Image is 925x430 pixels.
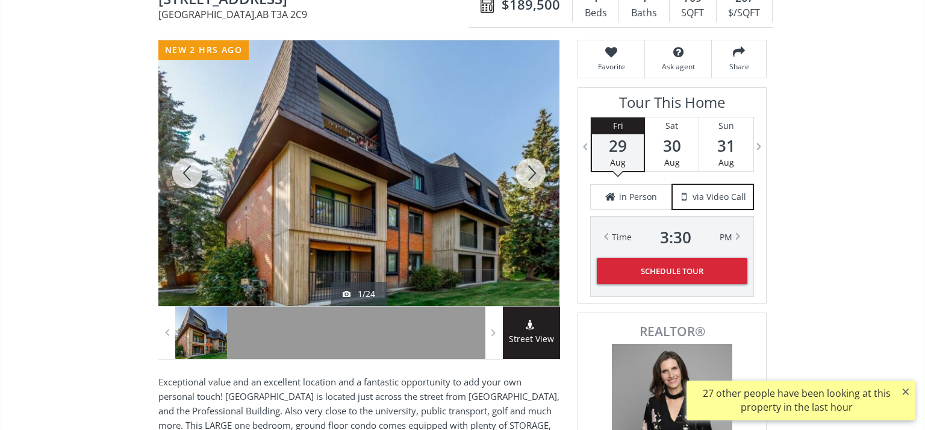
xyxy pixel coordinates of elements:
div: Sat [645,117,699,134]
span: 3 : 30 [660,229,691,246]
span: Share [718,61,760,72]
div: $/SQFT [723,4,766,22]
span: 31 [699,137,753,154]
span: Ask agent [651,61,705,72]
span: Aug [610,157,626,168]
span: REALTOR® [591,325,753,338]
span: 30 [645,137,699,154]
div: Sun [699,117,753,134]
div: Fri [592,117,644,134]
div: Time PM [612,229,732,246]
span: Street View [503,332,560,346]
span: 29 [592,137,644,154]
span: Favorite [584,61,638,72]
div: new 2 hrs ago [158,40,249,60]
div: Baths [625,4,662,22]
div: 1/24 [343,288,375,300]
span: in Person [619,191,657,203]
button: × [896,381,915,402]
div: 4001C 49 Street NW #3105 Calgary, AB T3A 2C9 - Photo 1 of 24 [158,40,559,306]
div: SQFT [676,4,710,22]
span: via Video Call [693,191,746,203]
span: Aug [664,157,680,168]
span: Aug [718,157,734,168]
button: Schedule Tour [597,258,747,284]
span: [GEOGRAPHIC_DATA] , AB T3A 2C9 [158,10,474,19]
div: 27 other people have been looking at this property in the last hour [693,387,900,414]
div: Beds [579,4,612,22]
h3: Tour This Home [590,94,754,117]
